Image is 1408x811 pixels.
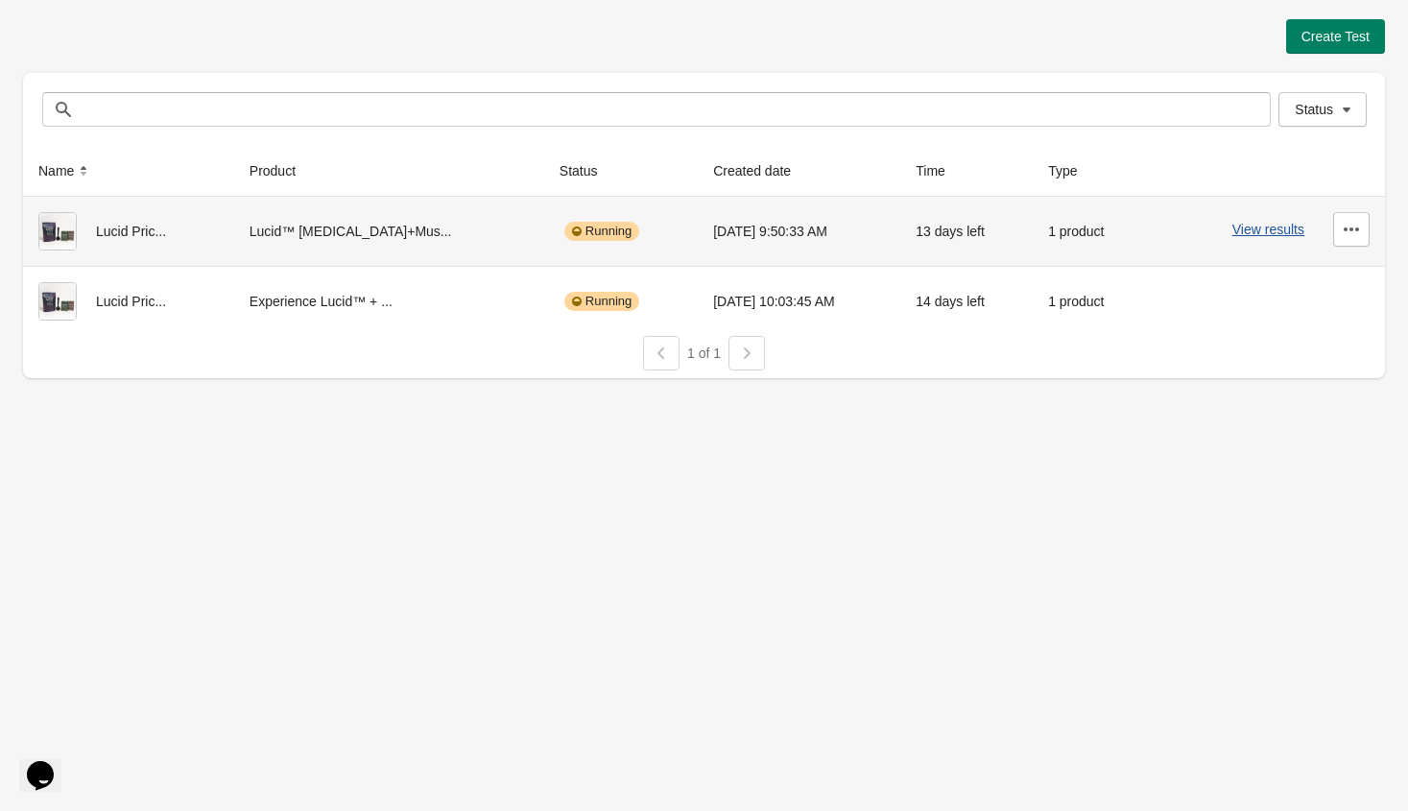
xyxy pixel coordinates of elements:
span: Status [1295,102,1333,117]
button: Created date [705,154,818,188]
button: Type [1040,154,1104,188]
iframe: chat widget [19,734,81,792]
div: [DATE] 9:50:33 AM [713,212,885,250]
div: 13 days left [916,212,1017,250]
div: Lucid Pric... [38,282,219,321]
div: Experience Lucid™ + ... [250,282,529,321]
button: Time [908,154,972,188]
div: 1 product [1048,212,1133,250]
div: Lucid Pric... [38,212,219,250]
button: Status [1278,92,1367,127]
button: Create Test [1286,19,1385,54]
div: 14 days left [916,282,1017,321]
div: Lucid™ [MEDICAL_DATA]+Mus... [250,212,529,250]
button: Status [552,154,625,188]
div: 1 product [1048,282,1133,321]
span: Create Test [1301,29,1370,44]
div: Running [564,292,639,311]
div: Running [564,222,639,241]
button: Product [242,154,322,188]
div: [DATE] 10:03:45 AM [713,282,885,321]
button: Name [31,154,101,188]
span: 1 of 1 [687,346,721,361]
button: View results [1232,222,1304,237]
